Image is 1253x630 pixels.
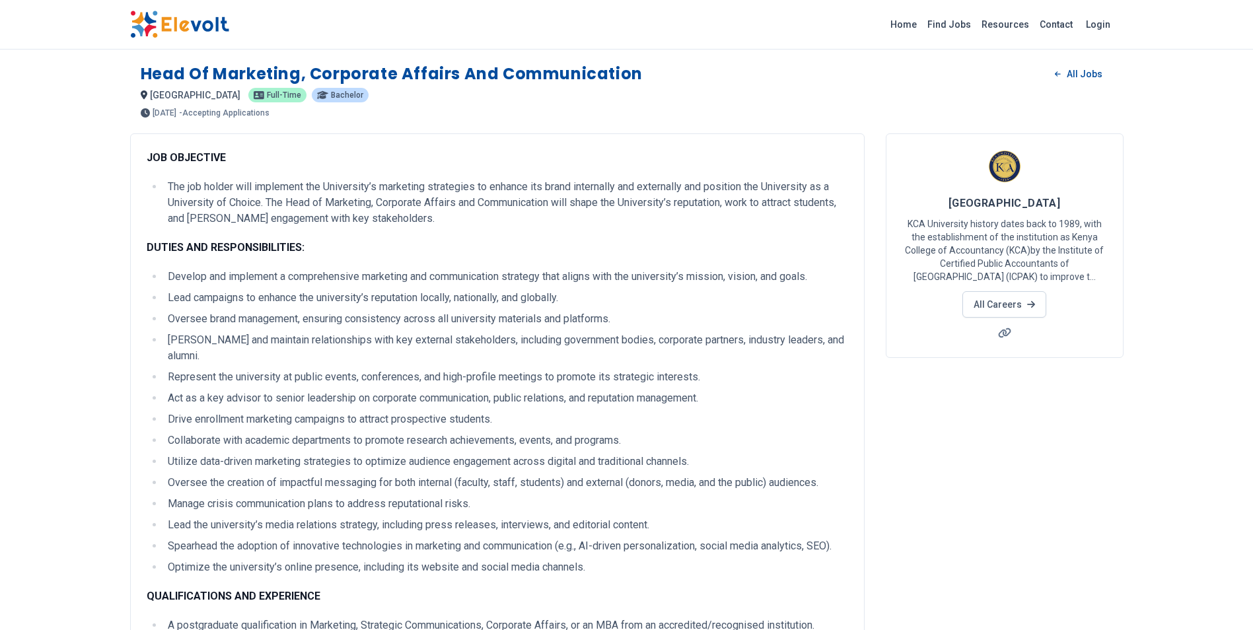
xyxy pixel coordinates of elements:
[141,63,643,85] h1: Head of Marketing, Corporate Affairs and Communication
[164,369,848,385] li: Represent the university at public events, conferences, and high-profile meetings to promote its ...
[179,109,269,117] p: - Accepting Applications
[147,151,226,164] strong: JOB OBJECTIVE
[164,454,848,470] li: Utilize data-driven marketing strategies to optimize audience engagement across digital and tradi...
[164,411,848,427] li: Drive enrollment marketing campaigns to attract prospective students.
[164,290,848,306] li: Lead campaigns to enhance the university’s reputation locally, nationally, and globally.
[130,11,229,38] img: Elevolt
[150,90,240,100] span: [GEOGRAPHIC_DATA]
[988,150,1021,183] img: KCA University
[922,14,976,35] a: Find Jobs
[962,291,1046,318] a: All Careers
[1034,14,1078,35] a: Contact
[331,91,363,99] span: Bachelor
[164,390,848,406] li: Act as a key advisor to senior leadership on corporate communication, public relations, and reput...
[164,496,848,512] li: Manage crisis communication plans to address reputational risks.
[164,433,848,448] li: Collaborate with academic departments to promote research achievements, events, and programs.
[1044,64,1112,84] a: All Jobs
[164,559,848,575] li: Optimize the university’s online presence, including its website and social media channels.
[164,538,848,554] li: Spearhead the adoption of innovative technologies in marketing and communication (e.g., AI-driven...
[267,91,301,99] span: Full-time
[153,109,176,117] span: [DATE]
[164,179,848,227] li: The job holder will implement the University’s marketing strategies to enhance its brand internal...
[147,241,304,254] strong: DUTIES AND RESPONSIBILITIES:
[902,217,1107,283] p: KCA University history dates back to 1989, with the establishment of the institution as Kenya Col...
[976,14,1034,35] a: Resources
[949,197,1061,209] span: [GEOGRAPHIC_DATA]
[147,590,320,602] strong: QUALIFICATIONS AND EXPERIENCE
[164,517,848,533] li: Lead the university’s media relations strategy, including press releases, interviews, and editori...
[164,332,848,364] li: [PERSON_NAME] and maintain relationships with key external stakeholders, including government bod...
[164,269,848,285] li: Develop and implement a comprehensive marketing and communication strategy that aligns with the u...
[1078,11,1118,38] a: Login
[885,14,922,35] a: Home
[164,311,848,327] li: Oversee brand management, ensuring consistency across all university materials and platforms.
[164,475,848,491] li: Oversee the creation of impactful messaging for both internal (faculty, staff, students) and exte...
